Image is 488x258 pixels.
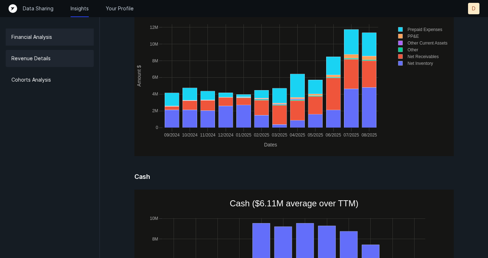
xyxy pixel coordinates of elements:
[6,29,94,46] a: Financial Analysis
[6,50,94,67] a: Revenue Details
[6,71,94,88] a: Cohorts Analysis
[11,54,51,63] p: Revenue Details
[472,5,476,12] p: D
[11,33,52,41] p: Financial Analysis
[23,5,53,12] a: Data Sharing
[71,5,89,12] a: Insights
[11,76,51,84] p: Cohorts Analysis
[134,172,454,190] h5: Cash
[468,3,479,14] button: D
[106,5,134,12] a: Your Profile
